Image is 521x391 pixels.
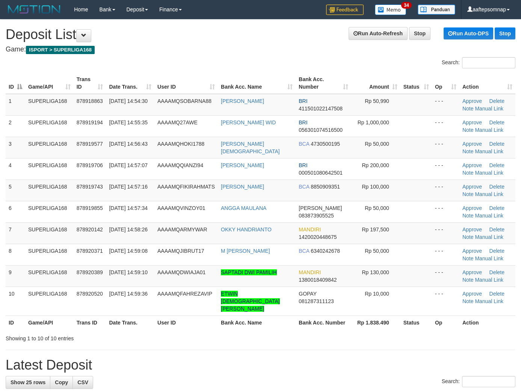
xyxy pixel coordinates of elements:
td: SUPERLIGA168 [25,244,74,265]
td: - - - [432,287,459,316]
th: Date Trans. [106,316,154,329]
a: [PERSON_NAME] [221,184,264,190]
span: 878920371 [77,248,103,254]
a: [PERSON_NAME] WID [221,119,276,125]
a: Stop [495,27,515,39]
span: Rp 50,000 [365,205,389,211]
th: Date Trans.: activate to sort column ascending [106,72,154,94]
th: Op: activate to sort column ascending [432,72,459,94]
a: CSV [72,376,93,389]
span: AAAAMQHOKI1788 [157,141,204,147]
span: 878919194 [77,119,103,125]
span: BCA [299,141,309,147]
th: Status [400,316,432,329]
label: Search: [442,57,515,68]
span: AAAAMQVINZOY01 [157,205,205,211]
th: Action: activate to sort column ascending [459,72,515,94]
span: BRI [299,98,307,104]
span: Show 25 rows [11,379,45,385]
th: ID [6,316,25,329]
td: SUPERLIGA168 [25,265,74,287]
img: panduan.png [418,5,455,15]
th: Action [459,316,515,329]
td: - - - [432,180,459,201]
a: Delete [489,119,504,125]
th: Amount: activate to sort column ascending [351,72,400,94]
th: Rp 1.838.490 [351,316,400,329]
a: Approve [462,98,482,104]
td: SUPERLIGA168 [25,287,74,316]
td: - - - [432,201,459,222]
a: [PERSON_NAME] [221,98,264,104]
td: 4 [6,158,25,180]
span: AAAAMQFIKIRAHMATS [157,184,215,190]
span: [DATE] 14:57:34 [109,205,147,211]
th: Status: activate to sort column ascending [400,72,432,94]
th: Game/API [25,316,74,329]
span: Rp 130,000 [362,269,389,275]
td: SUPERLIGA168 [25,137,74,158]
span: Copy 081287311123 to clipboard [299,298,334,304]
a: Delete [489,98,504,104]
a: Note [462,213,474,219]
span: Copy 000501080642501 to clipboard [299,170,343,176]
td: - - - [432,115,459,137]
span: AAAAMQ27AWE [157,119,198,125]
span: 878919743 [77,184,103,190]
a: Delete [489,291,504,297]
a: SAPTADI DWI PAMILIH [221,269,277,275]
span: [DATE] 14:59:08 [109,248,147,254]
span: 878918863 [77,98,103,104]
a: Approve [462,248,482,254]
a: OKKY HANDRIANTO [221,226,272,232]
th: ID: activate to sort column descending [6,72,25,94]
img: Button%20Memo.svg [375,5,406,15]
td: 6 [6,201,25,222]
span: [DATE] 14:58:26 [109,226,147,232]
span: [PERSON_NAME] [299,205,342,211]
a: Note [462,255,474,261]
span: [DATE] 14:55:35 [109,119,147,125]
a: Manual Link [475,127,503,133]
th: Bank Acc. Number [296,316,351,329]
span: [DATE] 14:57:07 [109,162,147,168]
span: [DATE] 14:57:16 [109,184,147,190]
th: Bank Acc. Name: activate to sort column ascending [218,72,296,94]
a: Delete [489,248,504,254]
td: 8 [6,244,25,265]
a: Delete [489,269,504,275]
span: [DATE] 14:54:30 [109,98,147,104]
td: 5 [6,180,25,201]
a: Approve [462,269,482,275]
td: - - - [432,137,459,158]
a: Note [462,106,474,112]
a: Note [462,298,474,304]
span: BCA [299,184,309,190]
a: Delete [489,184,504,190]
td: SUPERLIGA168 [25,180,74,201]
span: AAAAMQARMYWAR [157,226,207,232]
a: Delete [489,141,504,147]
a: Manual Link [475,106,503,112]
td: 9 [6,265,25,287]
span: 878920520 [77,291,103,297]
span: Copy 1380018409842 to clipboard [299,277,337,283]
span: Rp 1,000,000 [358,119,389,125]
td: - - - [432,158,459,180]
input: Search: [462,57,515,68]
h1: Latest Deposit [6,358,515,373]
td: - - - [432,244,459,265]
span: AAAAMQDWIAJA01 [157,269,205,275]
td: SUPERLIGA168 [25,94,74,116]
span: CSV [77,379,88,385]
span: BRI [299,119,307,125]
th: Game/API: activate to sort column ascending [25,72,74,94]
th: Bank Acc. Number: activate to sort column ascending [296,72,351,94]
a: Approve [462,141,482,147]
span: AAAAMQJIBRUT17 [157,248,204,254]
span: Rp 10,000 [365,291,389,297]
span: 878919706 [77,162,103,168]
span: 878919577 [77,141,103,147]
span: MANDIRI [299,226,321,232]
span: [DATE] 14:59:36 [109,291,147,297]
